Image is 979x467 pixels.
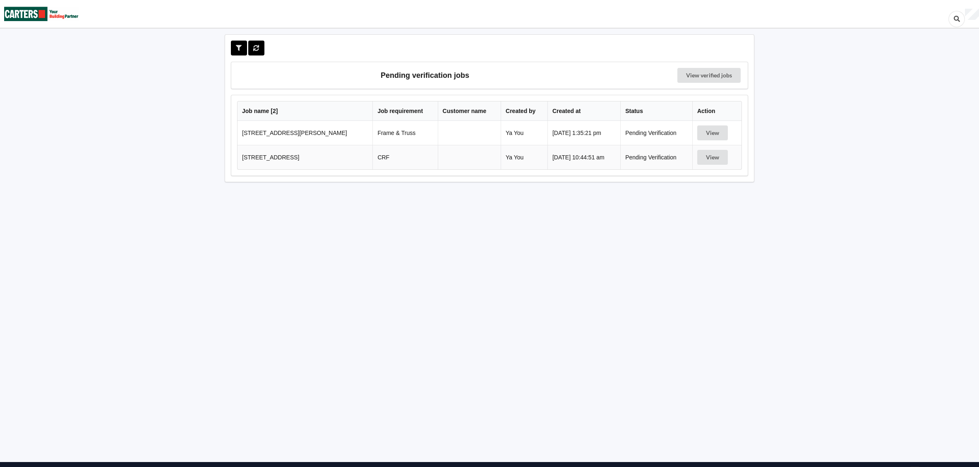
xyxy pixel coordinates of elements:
[372,145,437,169] td: CRF
[965,9,979,20] div: User Profile
[620,121,692,145] td: Pending Verification
[238,101,372,121] th: Job name [ 2 ]
[547,101,620,121] th: Created at
[372,121,437,145] td: Frame & Truss
[372,101,437,121] th: Job requirement
[4,0,79,27] img: Carters
[547,145,620,169] td: [DATE] 10:44:51 am
[692,101,741,121] th: Action
[501,101,547,121] th: Created by
[697,150,728,165] button: View
[501,145,547,169] td: Ya You
[620,145,692,169] td: Pending Verification
[547,121,620,145] td: [DATE] 1:35:21 pm
[697,154,729,161] a: View
[438,101,501,121] th: Customer name
[697,125,728,140] button: View
[238,121,372,145] td: [STREET_ADDRESS][PERSON_NAME]
[501,121,547,145] td: Ya You
[677,68,741,83] a: View verified jobs
[697,130,729,136] a: View
[620,101,692,121] th: Status
[238,145,372,169] td: [STREET_ADDRESS]
[237,68,613,83] h3: Pending verification jobs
